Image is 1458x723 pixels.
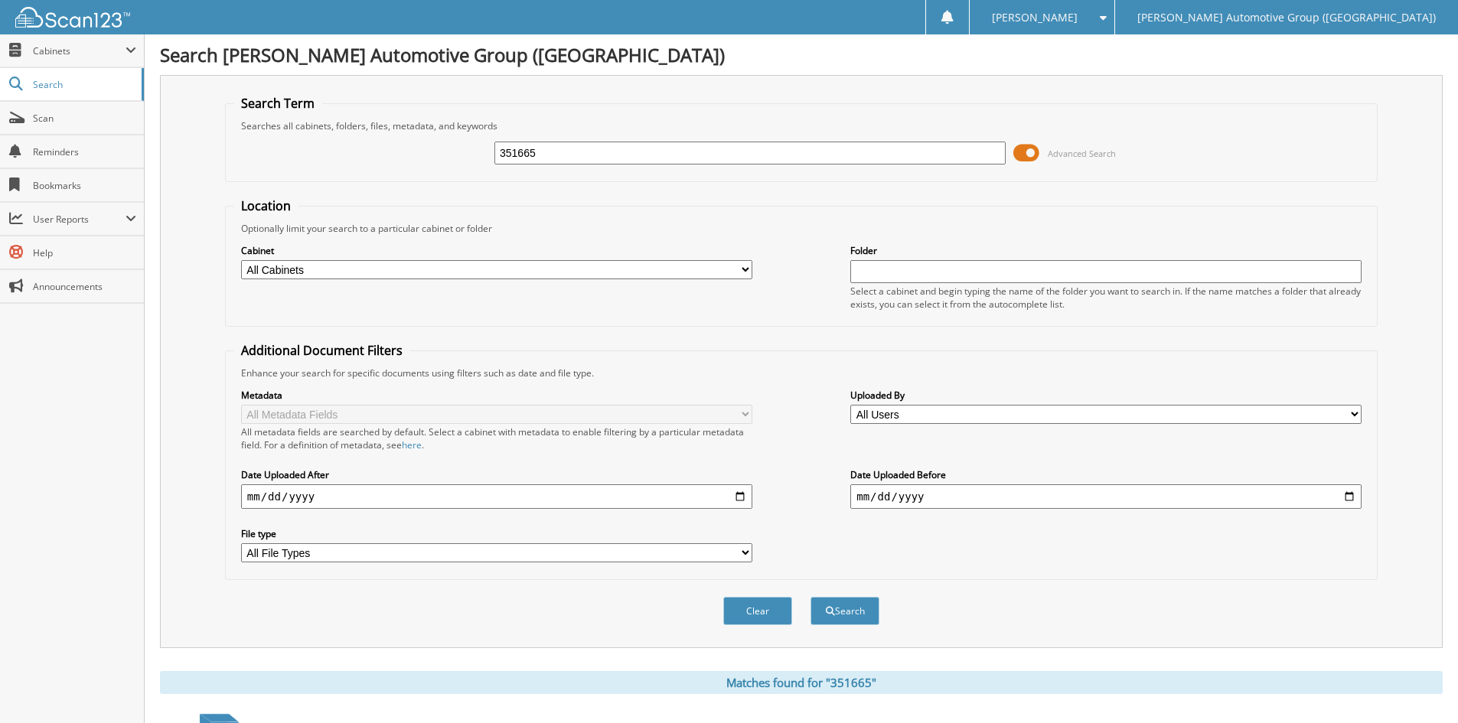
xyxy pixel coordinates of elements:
[233,197,298,214] legend: Location
[992,13,1078,22] span: [PERSON_NAME]
[850,285,1362,311] div: Select a cabinet and begin typing the name of the folder you want to search in. If the name match...
[402,438,422,451] a: here
[241,389,752,402] label: Metadata
[160,42,1443,67] h1: Search [PERSON_NAME] Automotive Group ([GEOGRAPHIC_DATA])
[1137,13,1436,22] span: [PERSON_NAME] Automotive Group ([GEOGRAPHIC_DATA])
[233,366,1369,379] div: Enhance your search for specific documents using filters such as date and file type.
[233,95,322,112] legend: Search Term
[233,222,1369,235] div: Optionally limit your search to a particular cabinet or folder
[33,44,126,57] span: Cabinets
[15,7,130,28] img: scan123-logo-white.svg
[850,244,1362,257] label: Folder
[241,484,752,509] input: start
[33,112,136,125] span: Scan
[723,597,792,625] button: Clear
[33,280,136,293] span: Announcements
[241,425,752,451] div: All metadata fields are searched by default. Select a cabinet with metadata to enable filtering b...
[33,246,136,259] span: Help
[241,527,752,540] label: File type
[850,389,1362,402] label: Uploaded By
[241,468,752,481] label: Date Uploaded After
[811,597,879,625] button: Search
[33,78,134,91] span: Search
[33,213,126,226] span: User Reports
[160,671,1443,694] div: Matches found for "351665"
[33,179,136,192] span: Bookmarks
[33,145,136,158] span: Reminders
[850,468,1362,481] label: Date Uploaded Before
[233,342,410,359] legend: Additional Document Filters
[241,244,752,257] label: Cabinet
[1048,148,1116,159] span: Advanced Search
[850,484,1362,509] input: end
[233,119,1369,132] div: Searches all cabinets, folders, files, metadata, and keywords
